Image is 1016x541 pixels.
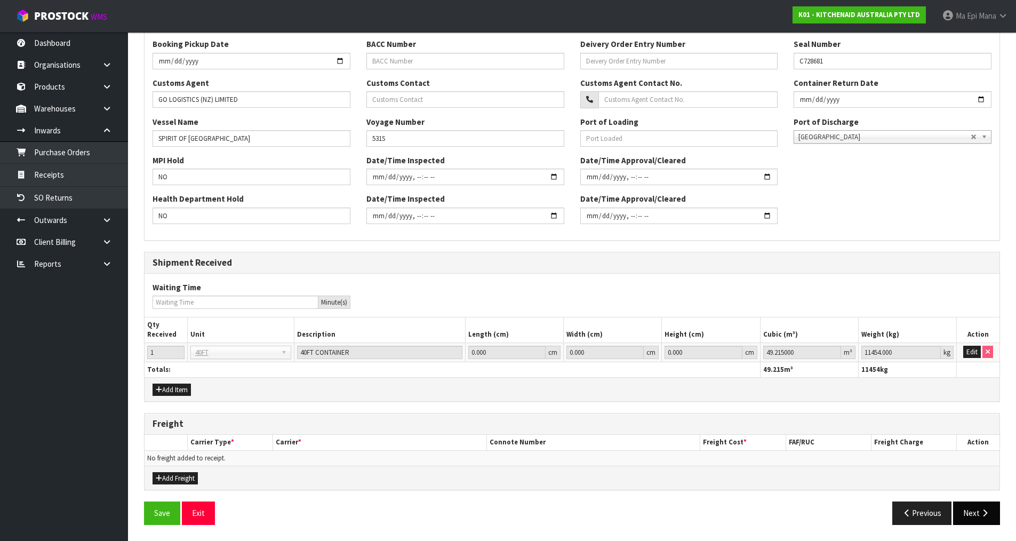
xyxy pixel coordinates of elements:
[366,130,564,147] input: Voyage Number
[91,12,107,22] small: WMS
[153,258,991,268] h3: Shipment Received
[580,130,778,147] input: Port Loaded
[182,502,215,524] button: Exit
[153,130,350,147] input: Vessel Name
[153,282,201,293] label: Waiting Time
[16,9,29,22] img: cube-alt.png
[644,346,659,359] div: cm
[145,317,187,343] th: Qty Received
[580,53,778,69] input: Deivery Order Entry Number
[892,502,952,524] button: Previous
[187,435,273,450] th: Carrier Type
[841,346,855,359] div: m³
[366,116,425,128] label: Voyage Number
[366,169,564,185] input: Date/Time Inspected
[318,296,350,309] div: Minute(s)
[957,317,999,343] th: Action
[580,77,682,89] label: Customs Agent Contact No.
[598,91,778,108] input: Customs Agent Contact No.
[763,346,841,359] input: Cubic
[662,317,760,343] th: Height (cm)
[563,317,661,343] th: Width (cm)
[861,365,880,374] span: 11454
[366,155,445,166] label: Date/Time Inspected
[742,346,757,359] div: cm
[153,208,350,224] input: Health Department Hold
[979,11,996,21] span: Mana
[580,193,686,204] label: Date/Time Approval/Cleared
[144,502,180,524] button: Save
[465,317,563,343] th: Length (cm)
[794,38,841,50] label: Seal Number
[858,362,956,377] th: kg
[153,472,198,485] button: Add Freight
[963,346,981,359] button: Edit
[153,91,350,108] input: Customs Agent
[366,77,430,89] label: Customs Contact
[566,346,644,359] input: Width
[468,346,546,359] input: Length
[794,116,859,128] label: Port of Discharge
[580,38,685,50] label: Deivery Order Entry Number
[366,91,564,108] input: Customs Contact
[580,208,778,224] input: Date/Time Inspected
[153,169,350,185] input: MPI Hold
[153,38,229,50] label: Booking Pickup Date
[580,155,686,166] label: Date/Time Approval/Cleared
[760,317,858,343] th: Cubic (m³)
[956,11,977,21] span: Ma Epi
[153,296,318,309] input: Waiting Time
[760,362,858,377] th: m³
[145,362,760,377] th: Totals:
[153,77,209,89] label: Customs Agent
[366,38,416,50] label: BACC Number
[153,53,350,69] input: Cont. Bookin Date
[665,346,742,359] input: Height
[861,346,941,359] input: Weight
[794,53,991,69] input: Seal Number
[793,6,926,23] a: K01 - KITCHENAID AUSTRALIA PTY LTD
[858,317,956,343] th: Weight (kg)
[953,502,1000,524] button: Next
[294,317,466,343] th: Description
[794,91,991,108] input: Container Return Date
[486,435,700,450] th: Connote Number
[798,10,920,19] strong: K01 - KITCHENAID AUSTRALIA PTY LTD
[941,346,954,359] div: kg
[957,435,999,450] th: Action
[366,193,445,204] label: Date/Time Inspected
[794,77,878,89] label: Container Return Date
[786,435,871,450] th: FAF/RUC
[546,346,561,359] div: cm
[366,53,564,69] input: BACC Number
[871,435,957,450] th: Freight Charge
[700,435,786,450] th: Freight Cost
[153,384,191,396] button: Add Item
[153,193,244,204] label: Health Department Hold
[273,435,486,450] th: Carrier
[147,346,185,359] input: Qty Received
[195,346,277,359] span: 40FT
[580,116,638,128] label: Port of Loading
[763,365,784,374] span: 49.215
[153,116,198,128] label: Vessel Name
[580,169,778,185] input: Date/Time Inspected
[366,208,564,224] input: Date/Time Inspected
[145,450,999,466] td: No freight added to receipt.
[187,317,294,343] th: Unit
[153,419,991,429] h3: Freight
[297,346,462,359] input: Description
[798,131,971,144] span: [GEOGRAPHIC_DATA]
[34,9,89,23] span: ProStock
[153,155,184,166] label: MPI Hold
